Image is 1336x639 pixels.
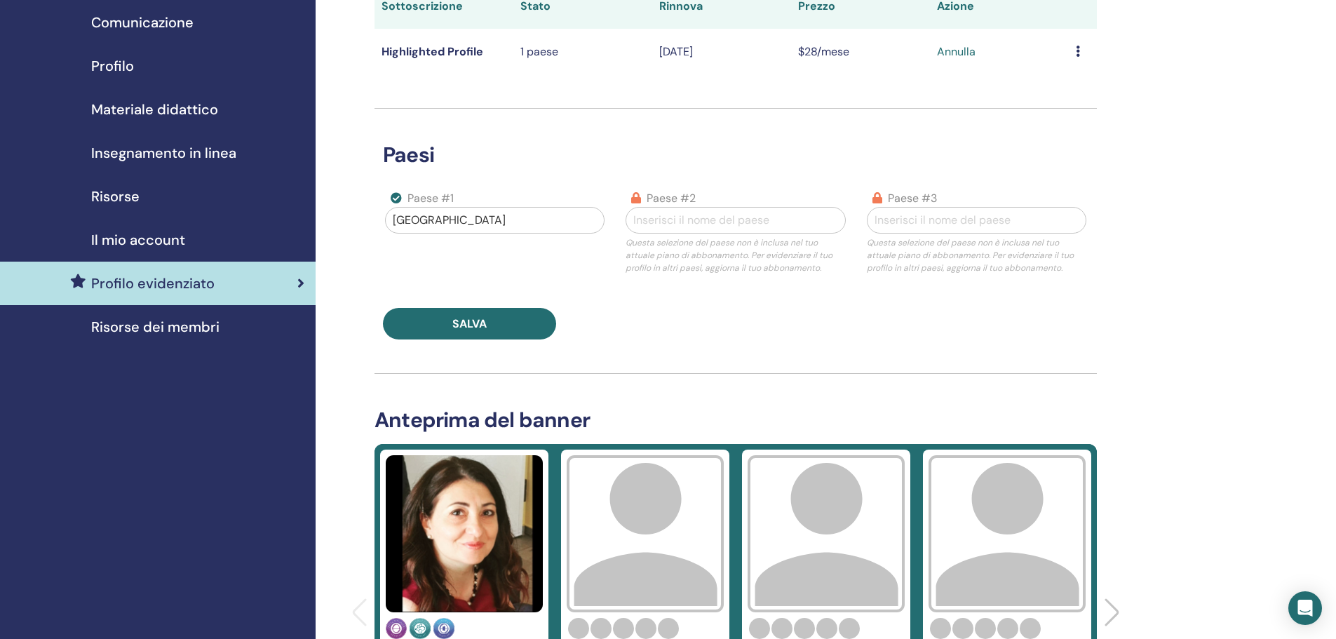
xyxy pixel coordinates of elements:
[567,455,724,612] img: user-dummy-placeholder.svg
[798,44,849,59] span: $28/mese
[867,236,1086,274] p: Questa selezione del paese non è inclusa nel tuo attuale piano di abbonamento. Per evidenziare il...
[91,55,134,76] span: Profilo
[91,12,194,33] span: Comunicazione
[647,190,696,207] label: Paese #2
[929,455,1086,612] img: user-dummy-placeholder.svg
[520,43,645,60] p: 1 paese
[1288,591,1322,625] div: Open Intercom Messenger
[91,99,218,120] span: Materiale didattico
[91,229,185,250] span: Il mio account
[386,455,543,612] img: default.jpg
[91,316,220,337] span: Risorse dei membri
[888,190,937,207] label: Paese #3
[91,186,140,207] span: Risorse
[375,29,513,74] td: Highlighted Profile
[626,236,845,274] p: Questa selezione del paese non è inclusa nel tuo attuale piano di abbonamento. Per evidenziare il...
[375,142,1097,168] h3: Paesi
[383,308,556,339] button: Salva
[91,142,236,163] span: Insegnamento in linea
[375,408,1097,433] h3: Anteprima del banner
[407,190,454,207] label: Paese #1
[659,44,693,59] span: [DATE]
[91,273,215,294] span: Profilo evidenziato
[937,43,976,60] a: Annulla
[748,455,905,612] img: user-dummy-placeholder.svg
[452,316,487,331] span: Salva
